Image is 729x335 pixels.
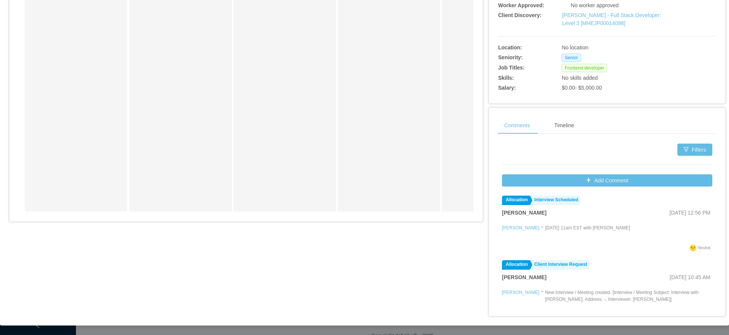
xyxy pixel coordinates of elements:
span: Neutral [698,246,710,250]
span: No worker approved [571,2,619,8]
a: [PERSON_NAME] [502,225,540,231]
div: Timeline [548,117,580,134]
b: Job Titles: [498,65,525,71]
a: Client Interview Request [530,260,589,270]
b: Client Discovery: [498,12,541,18]
button: icon: plusAdd Comment [502,174,712,186]
strong: [PERSON_NAME] [502,210,546,216]
span: [DATE] 12:56 PM [669,210,710,216]
span: $0.00 - $5,000.00 [562,85,602,91]
a: Allocation [502,260,530,270]
div: No location [562,44,671,52]
b: Location: [498,44,522,51]
p: New Interview / Meeting created. [Interview / Meeting Subject: Interview with [PERSON_NAME], Addr... [545,289,712,303]
b: Skills: [498,75,514,81]
span: No skills added [562,75,598,81]
b: Seniority: [498,54,523,60]
a: Interview Scheduled [530,196,580,205]
div: Comments [498,117,536,134]
a: [PERSON_NAME] - Full Stack Developer: Level 3 [MHEJP00014098] [562,12,661,26]
b: Salary: [498,85,516,91]
div: - [541,223,543,243]
b: Worker Approved: [498,2,544,8]
span: Frontend developer [562,64,607,72]
p: [DATE] 11am EST with [PERSON_NAME] [545,224,630,231]
strong: [PERSON_NAME] [502,274,546,280]
div: - [541,288,543,314]
a: Allocation [502,196,530,205]
span: [DATE] 10:45 AM [670,274,710,280]
button: icon: filterFilters [677,144,712,156]
a: [PERSON_NAME] [502,290,540,295]
span: Senior [562,54,581,62]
